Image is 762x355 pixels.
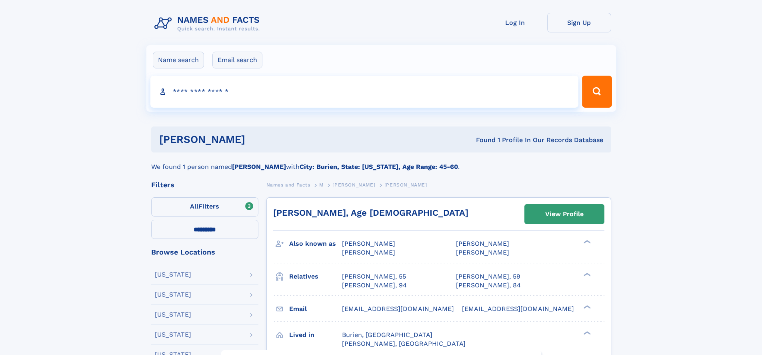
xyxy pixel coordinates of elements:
[342,340,466,347] span: [PERSON_NAME], [GEOGRAPHIC_DATA]
[319,182,324,188] span: M
[155,271,191,278] div: [US_STATE]
[266,180,310,190] a: Names and Facts
[289,270,342,283] h3: Relatives
[384,182,427,188] span: [PERSON_NAME]
[582,76,612,108] button: Search Button
[319,180,324,190] a: M
[547,13,611,32] a: Sign Up
[360,136,603,144] div: Found 1 Profile In Our Records Database
[153,52,204,68] label: Name search
[150,76,579,108] input: search input
[483,13,547,32] a: Log In
[232,163,286,170] b: [PERSON_NAME]
[582,239,591,245] div: ❯
[151,249,258,256] div: Browse Locations
[582,304,591,309] div: ❯
[212,52,262,68] label: Email search
[525,205,604,224] a: View Profile
[342,272,406,281] a: [PERSON_NAME], 55
[456,281,521,290] a: [PERSON_NAME], 84
[456,272,520,281] a: [PERSON_NAME], 59
[155,291,191,298] div: [US_STATE]
[289,237,342,251] h3: Also known as
[545,205,584,223] div: View Profile
[332,182,375,188] span: [PERSON_NAME]
[342,331,432,339] span: Burien, [GEOGRAPHIC_DATA]
[456,240,509,247] span: [PERSON_NAME]
[151,181,258,189] div: Filters
[155,331,191,338] div: [US_STATE]
[342,240,395,247] span: [PERSON_NAME]
[190,203,198,210] span: All
[456,249,509,256] span: [PERSON_NAME]
[342,249,395,256] span: [PERSON_NAME]
[582,330,591,335] div: ❯
[151,152,611,172] div: We found 1 person named with .
[332,180,375,190] a: [PERSON_NAME]
[300,163,458,170] b: City: Burien, State: [US_STATE], Age Range: 45-60
[151,13,266,34] img: Logo Names and Facts
[289,328,342,342] h3: Lived in
[155,311,191,318] div: [US_STATE]
[342,281,407,290] a: [PERSON_NAME], 94
[159,134,361,144] h1: [PERSON_NAME]
[342,305,454,313] span: [EMAIL_ADDRESS][DOMAIN_NAME]
[582,272,591,277] div: ❯
[289,302,342,316] h3: Email
[462,305,574,313] span: [EMAIL_ADDRESS][DOMAIN_NAME]
[151,197,258,217] label: Filters
[273,208,468,218] a: [PERSON_NAME], Age [DEMOGRAPHIC_DATA]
